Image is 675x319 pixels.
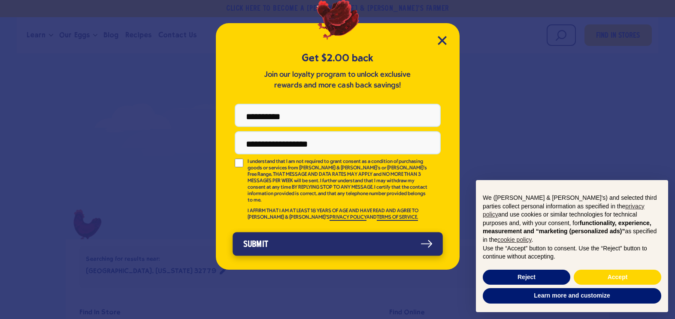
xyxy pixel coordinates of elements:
button: Learn more and customize [483,288,661,304]
h5: Get $2.00 back [235,51,441,65]
a: TERMS OF SERVICE. [377,215,418,221]
a: cookie policy [497,236,531,243]
p: We ([PERSON_NAME] & [PERSON_NAME]'s) and selected third parties collect personal information as s... [483,194,661,244]
button: Close Modal [438,36,447,45]
button: Reject [483,270,570,285]
button: Submit [233,232,443,256]
p: Use the “Accept” button to consent. Use the “Reject” button to continue without accepting. [483,244,661,261]
p: I understand that I am not required to grant consent as a condition of purchasing goods or servic... [248,159,429,204]
a: PRIVACY POLICY [330,215,366,221]
input: I understand that I am not required to grant consent as a condition of purchasing goods or servic... [235,159,243,167]
p: I AFFIRM THAT I AM AT LEAST 18 YEARS OF AGE AND HAVE READ AND AGREE TO [PERSON_NAME] & [PERSON_NA... [248,208,429,221]
p: Join our loyalty program to unlock exclusive rewards and more cash back savings! [263,69,413,91]
button: Accept [574,270,661,285]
